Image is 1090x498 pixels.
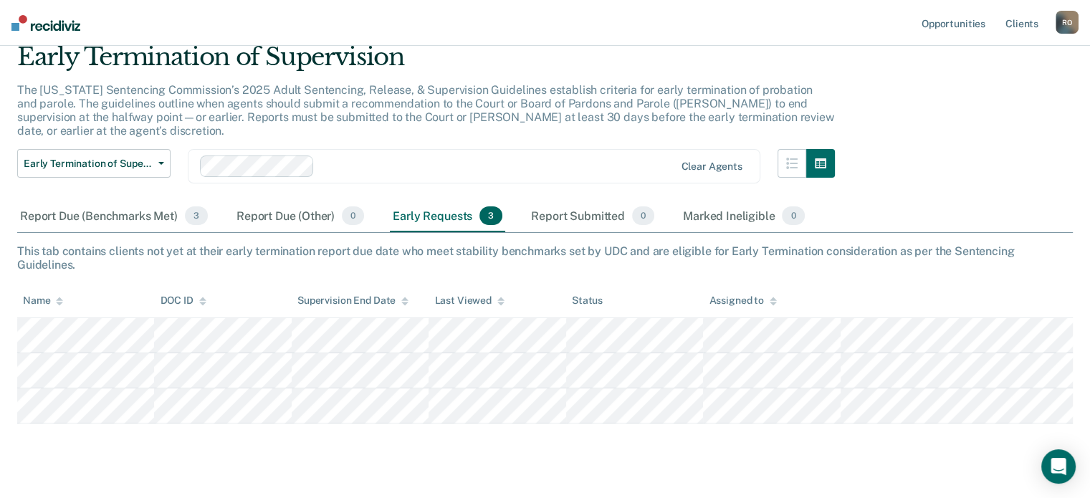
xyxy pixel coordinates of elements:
[782,206,804,225] span: 0
[17,83,834,138] p: The [US_STATE] Sentencing Commission’s 2025 Adult Sentencing, Release, & Supervision Guidelines e...
[1056,11,1079,34] button: RO
[709,295,776,307] div: Assigned to
[434,295,504,307] div: Last Viewed
[632,206,654,225] span: 0
[160,295,206,307] div: DOC ID
[234,201,367,232] div: Report Due (Other)0
[17,149,171,178] button: Early Termination of Supervision
[17,244,1073,272] div: This tab contains clients not yet at their early termination report due date who meet stability b...
[342,206,364,225] span: 0
[1041,449,1076,484] div: Open Intercom Messenger
[528,201,657,232] div: Report Submitted0
[681,161,742,173] div: Clear agents
[479,206,502,225] span: 3
[17,201,211,232] div: Report Due (Benchmarks Met)3
[572,295,603,307] div: Status
[11,15,80,31] img: Recidiviz
[17,42,835,83] div: Early Termination of Supervision
[680,201,808,232] div: Marked Ineligible0
[24,158,153,170] span: Early Termination of Supervision
[390,201,505,232] div: Early Requests3
[297,295,408,307] div: Supervision End Date
[1056,11,1079,34] div: R O
[23,295,63,307] div: Name
[185,206,208,225] span: 3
